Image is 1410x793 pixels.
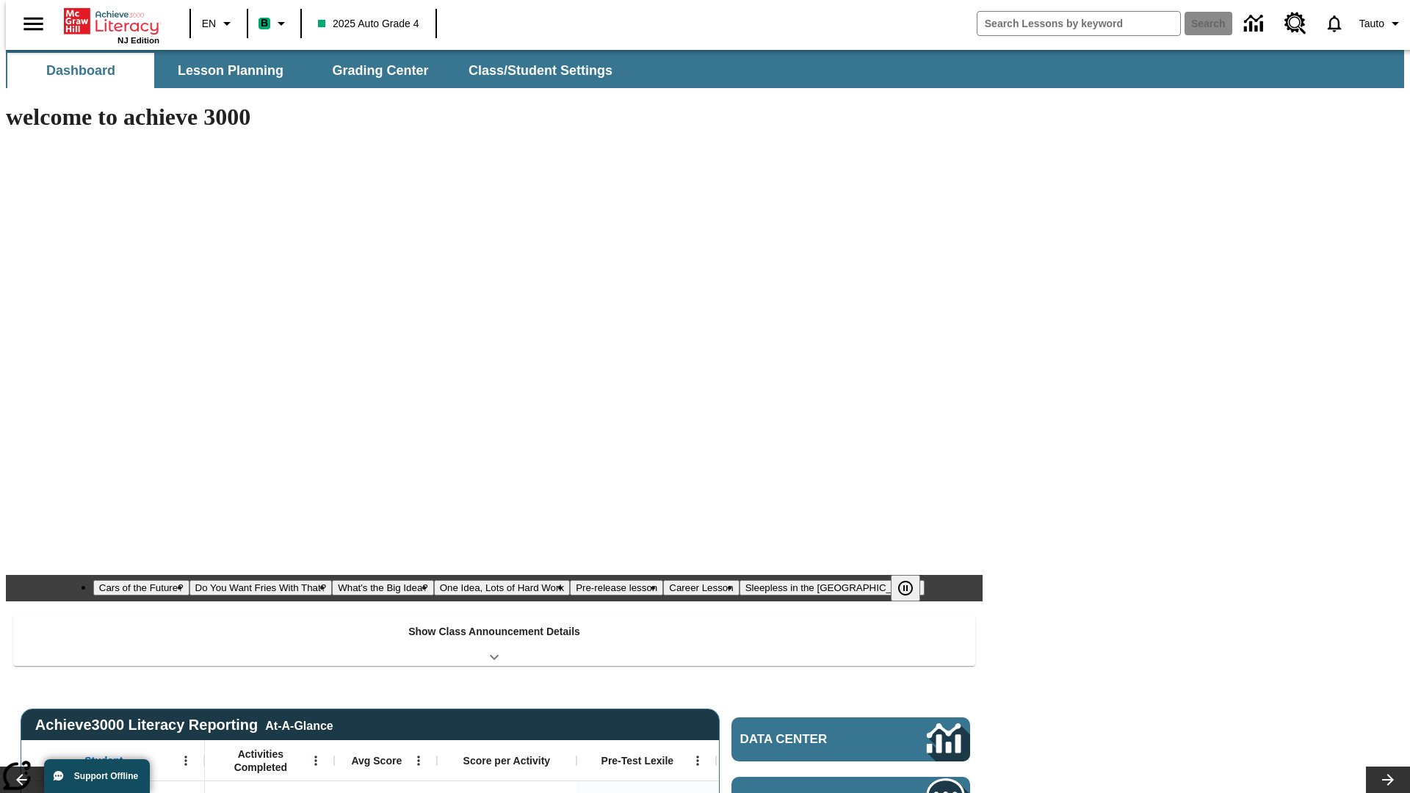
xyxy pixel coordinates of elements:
button: Slide 5 Pre-release lesson [570,580,663,595]
span: Support Offline [74,771,138,781]
span: Lesson Planning [178,62,283,79]
button: Slide 7 Sleepless in the Animal Kingdom [740,580,925,595]
span: NJ Edition [117,36,159,45]
button: Lesson carousel, Next [1366,767,1410,793]
button: Pause [891,575,920,601]
div: Pause [891,575,935,601]
button: Open Menu [408,750,430,772]
span: B [261,14,268,32]
button: Language: EN, Select a language [195,10,242,37]
div: Show Class Announcement Details [13,615,975,666]
button: Slide 1 Cars of the Future? [93,580,189,595]
a: Notifications [1315,4,1353,43]
span: EN [202,16,216,32]
button: Open Menu [305,750,327,772]
button: Open Menu [175,750,197,772]
span: Tauto [1359,16,1384,32]
span: Pre-Test Lexile [601,754,674,767]
span: Grading Center [332,62,428,79]
span: Avg Score [351,754,402,767]
span: Dashboard [46,62,115,79]
a: Data Center [1235,4,1276,44]
button: Slide 3 What's the Big Idea? [332,580,434,595]
div: SubNavbar [6,50,1404,88]
button: Lesson Planning [157,53,304,88]
a: Home [64,7,159,36]
a: Data Center [731,717,970,761]
p: Show Class Announcement Details [408,624,580,640]
button: Open side menu [12,2,55,46]
span: Class/Student Settings [469,62,612,79]
div: Home [64,5,159,45]
div: SubNavbar [6,53,626,88]
span: Activities Completed [212,747,309,774]
span: 2025 Auto Grade 4 [318,16,419,32]
input: search field [977,12,1180,35]
button: Class/Student Settings [457,53,624,88]
button: Grading Center [307,53,454,88]
button: Profile/Settings [1353,10,1410,37]
button: Slide 2 Do You Want Fries With That? [189,580,333,595]
button: Boost Class color is mint green. Change class color [253,10,296,37]
button: Slide 4 One Idea, Lots of Hard Work [434,580,570,595]
span: Achieve3000 Literacy Reporting [35,717,333,734]
button: Open Menu [687,750,709,772]
span: Student [84,754,123,767]
a: Resource Center, Will open in new tab [1276,4,1315,43]
div: At-A-Glance [265,717,333,733]
button: Support Offline [44,759,150,793]
span: Score per Activity [463,754,551,767]
button: Slide 6 Career Lesson [663,580,739,595]
h1: welcome to achieve 3000 [6,104,983,131]
button: Dashboard [7,53,154,88]
span: Data Center [740,732,878,747]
